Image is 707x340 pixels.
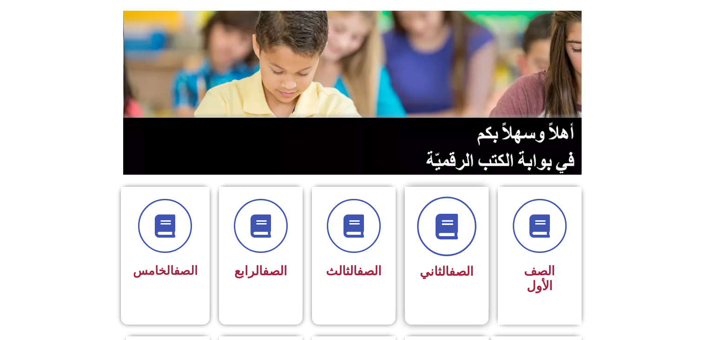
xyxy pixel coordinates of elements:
[420,264,474,279] span: الثاني
[234,264,287,279] span: الرابع
[357,264,382,279] a: الصف
[449,264,474,279] a: الصف
[263,264,287,279] a: الصف
[133,264,198,278] span: الخامس
[524,264,555,293] span: الصف الأول
[326,264,382,279] span: الثالث
[174,264,198,278] a: الصف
